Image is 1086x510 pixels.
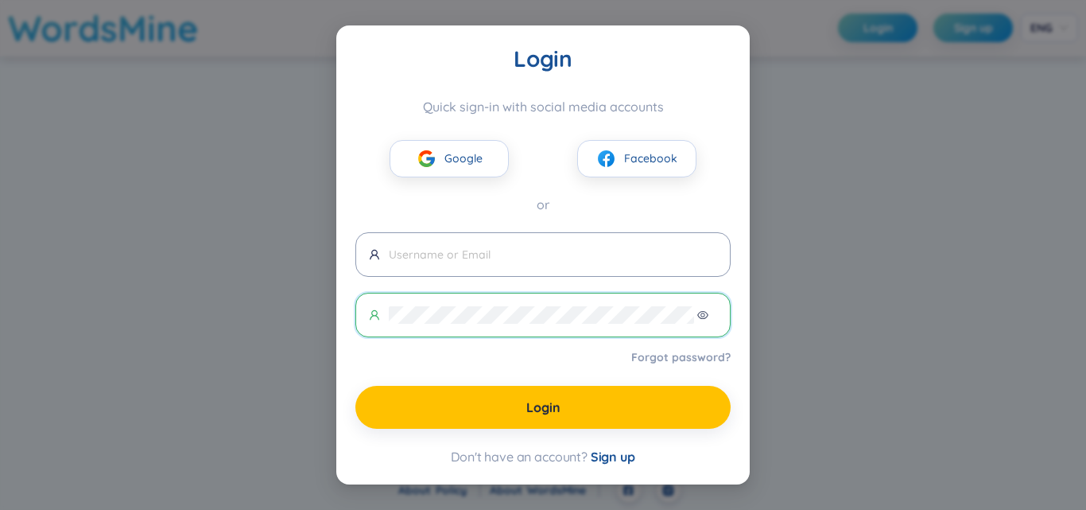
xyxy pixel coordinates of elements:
[444,150,483,167] span: Google
[355,45,731,73] div: Login
[526,399,560,416] span: Login
[389,246,717,263] input: Username or Email
[596,149,616,169] img: facebook
[355,448,731,465] div: Don't have an account?
[390,140,509,177] button: googleGoogle
[624,150,677,167] span: Facebook
[355,195,731,215] div: or
[591,449,635,465] span: Sign up
[697,310,708,321] span: eye
[355,99,731,115] div: Quick sign-in with social media accounts
[369,310,380,321] span: user
[355,386,731,429] button: Login
[631,349,731,365] a: Forgot password?
[577,140,696,177] button: facebookFacebook
[417,149,436,169] img: google
[369,249,380,260] span: user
